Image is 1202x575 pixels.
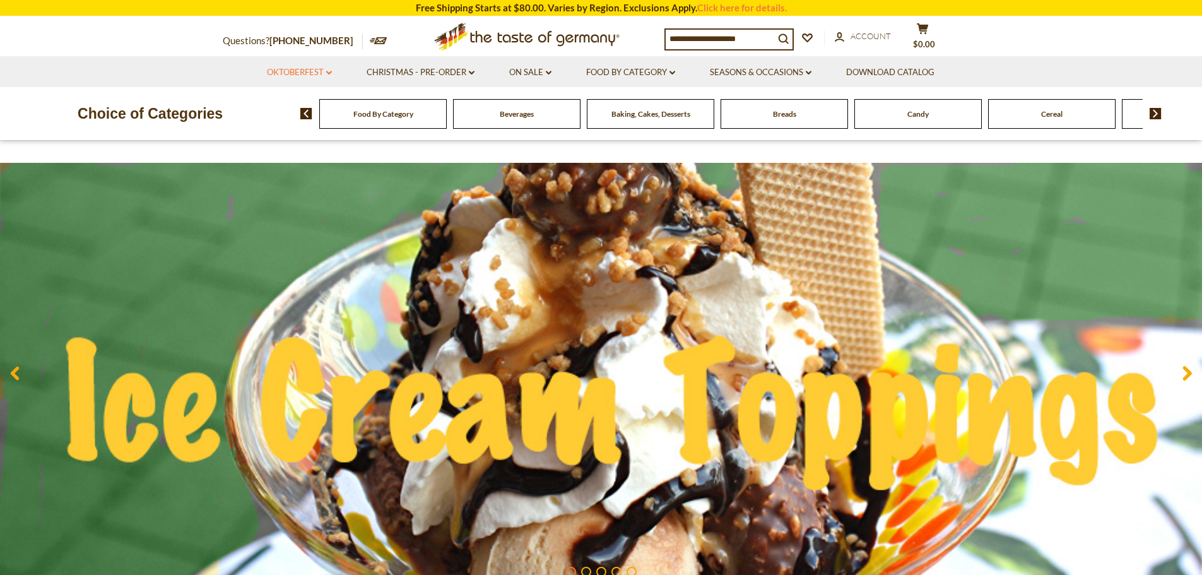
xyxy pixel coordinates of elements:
[500,109,534,119] a: Beverages
[269,35,353,46] a: [PHONE_NUMBER]
[835,30,891,44] a: Account
[697,2,787,13] a: Click here for details.
[586,66,675,80] a: Food By Category
[904,23,942,54] button: $0.00
[913,39,935,49] span: $0.00
[300,108,312,119] img: previous arrow
[710,66,811,80] a: Seasons & Occasions
[1041,109,1063,119] a: Cereal
[223,33,363,49] p: Questions?
[267,66,332,80] a: Oktoberfest
[509,66,551,80] a: On Sale
[846,66,934,80] a: Download Catalog
[773,109,796,119] a: Breads
[367,66,474,80] a: Christmas - PRE-ORDER
[1150,108,1162,119] img: next arrow
[611,109,690,119] a: Baking, Cakes, Desserts
[907,109,929,119] a: Candy
[851,31,891,41] span: Account
[353,109,413,119] a: Food By Category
